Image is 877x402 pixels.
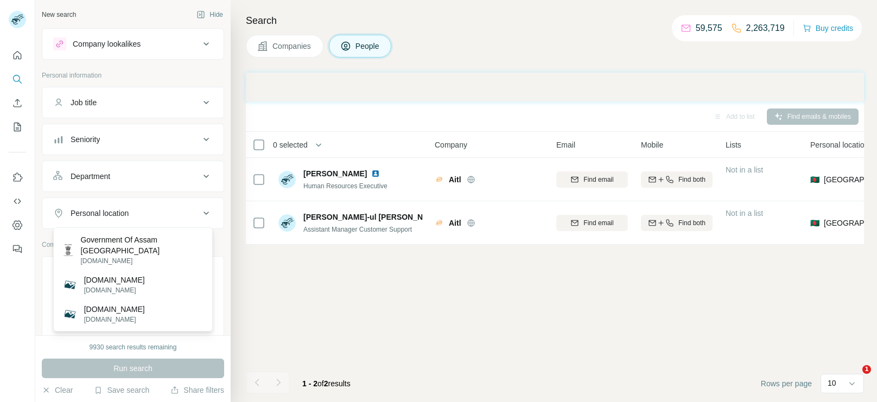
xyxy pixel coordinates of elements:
p: 59,575 [696,22,722,35]
button: Save search [94,385,149,395]
iframe: Banner [246,73,864,101]
button: Search [9,69,26,89]
span: Not in a list [726,209,763,218]
div: New search [42,10,76,20]
span: Find both [678,175,706,184]
span: Assistant Manager Customer Support [303,226,412,233]
div: Job title [71,97,97,108]
button: Find email [556,215,628,231]
p: [DOMAIN_NAME] [84,275,145,285]
button: Company [42,259,224,289]
button: Feedback [9,239,26,259]
button: Quick start [9,46,26,65]
span: Human Resources Executive [303,182,387,190]
button: Company lookalikes [42,31,224,57]
span: 0 selected [273,139,308,150]
span: People [355,41,380,52]
button: Seniority [42,126,224,152]
button: Job title [42,90,224,116]
span: Rows per page [761,378,812,389]
button: Find both [641,215,713,231]
p: [DOMAIN_NAME] [84,304,145,315]
span: [PERSON_NAME]-ul [PERSON_NAME] [303,212,442,222]
span: 2 [324,379,328,388]
span: Email [556,139,575,150]
span: 🇧🇩 [810,174,819,185]
button: Department [42,163,224,189]
button: Find email [556,171,628,188]
img: smcassam.gov.in [62,277,78,292]
button: Dashboard [9,215,26,235]
span: Mobile [641,139,663,150]
p: Company information [42,240,224,250]
span: Not in a list [726,165,763,174]
span: Company [435,139,467,150]
img: Avatar [278,171,296,188]
button: Use Surfe API [9,192,26,211]
div: Seniority [71,134,100,145]
span: [PERSON_NAME] [303,168,367,179]
span: 1 - 2 [302,379,317,388]
button: Personal location [42,200,224,226]
button: Share filters [170,385,224,395]
iframe: Intercom live chat [840,365,866,391]
span: results [302,379,351,388]
button: Clear [42,385,73,395]
button: My lists [9,117,26,137]
p: [DOMAIN_NAME] [84,285,145,295]
p: Government Of Assam [GEOGRAPHIC_DATA] [80,234,204,256]
button: Find both [641,171,713,188]
span: Find email [583,218,613,228]
span: Companies [272,41,312,52]
p: 10 [828,378,836,388]
img: ssaassam.gov.in [62,307,78,322]
p: Personal information [42,71,224,80]
span: Find both [678,218,706,228]
span: Aitl [449,174,461,185]
p: [DOMAIN_NAME] [80,256,204,266]
img: Government Of Assam India [62,244,74,256]
img: Logo of Aitl [435,219,443,227]
div: Department [71,171,110,182]
span: Find email [583,175,613,184]
div: 9930 search results remaining [90,342,177,352]
img: Logo of Aitl [435,175,443,184]
div: Personal location [71,208,129,219]
span: 1 [862,365,871,374]
p: [DOMAIN_NAME] [84,315,145,324]
img: LinkedIn logo [371,169,380,178]
span: Aitl [449,218,461,228]
button: Enrich CSV [9,93,26,113]
button: Hide [189,7,231,23]
div: Company lookalikes [73,39,141,49]
span: Personal location [810,139,868,150]
span: 🇧🇩 [810,218,819,228]
p: 2,263,719 [746,22,785,35]
img: Avatar [278,214,296,232]
h4: Search [246,13,864,28]
button: Use Surfe on LinkedIn [9,168,26,187]
span: Lists [726,139,741,150]
button: Buy credits [803,21,853,36]
span: of [317,379,324,388]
